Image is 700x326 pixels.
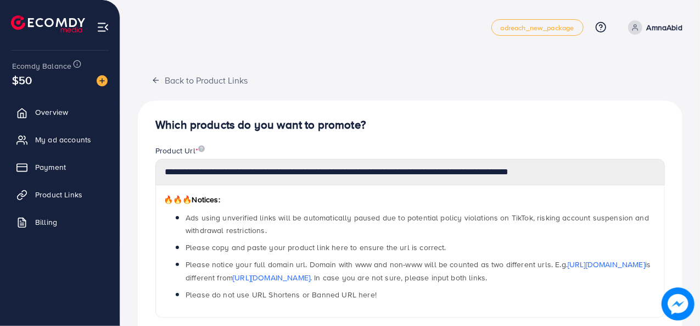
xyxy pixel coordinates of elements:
a: Overview [8,101,111,123]
span: My ad accounts [35,134,91,145]
span: Product Links [35,189,82,200]
span: Overview [35,107,68,118]
span: adreach_new_package [501,24,574,31]
span: Ecomdy Balance [12,60,71,71]
img: image [198,145,205,152]
img: image [97,75,108,86]
span: Billing [35,217,57,228]
a: [URL][DOMAIN_NAME] [568,259,645,270]
span: Please copy and paste your product link here to ensure the url is correct. [186,242,446,253]
span: 🔥🔥🔥 [164,194,192,205]
img: menu [97,21,109,34]
a: My ad accounts [8,129,111,151]
span: Payment [35,162,66,173]
span: Ads using unverified links will be automatically paused due to potential policy violations on Tik... [186,212,649,236]
span: $50 [12,72,32,88]
a: [URL][DOMAIN_NAME] [233,272,310,283]
a: adreach_new_package [491,19,584,36]
a: Payment [8,156,111,178]
a: Product Links [8,184,111,206]
span: Please notice your full domain url. Domain with www and non-www will be counted as two different ... [186,259,651,283]
p: AmnaAbid [647,21,682,34]
span: Please do not use URL Shortens or Banned URL here! [186,289,377,300]
a: AmnaAbid [624,20,682,35]
span: Notices: [164,194,220,205]
img: logo [11,15,85,32]
h4: Which products do you want to promote? [155,118,665,132]
a: Billing [8,211,111,233]
button: Back to Product Links [138,68,261,92]
label: Product Url [155,145,205,156]
img: image [662,288,695,321]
